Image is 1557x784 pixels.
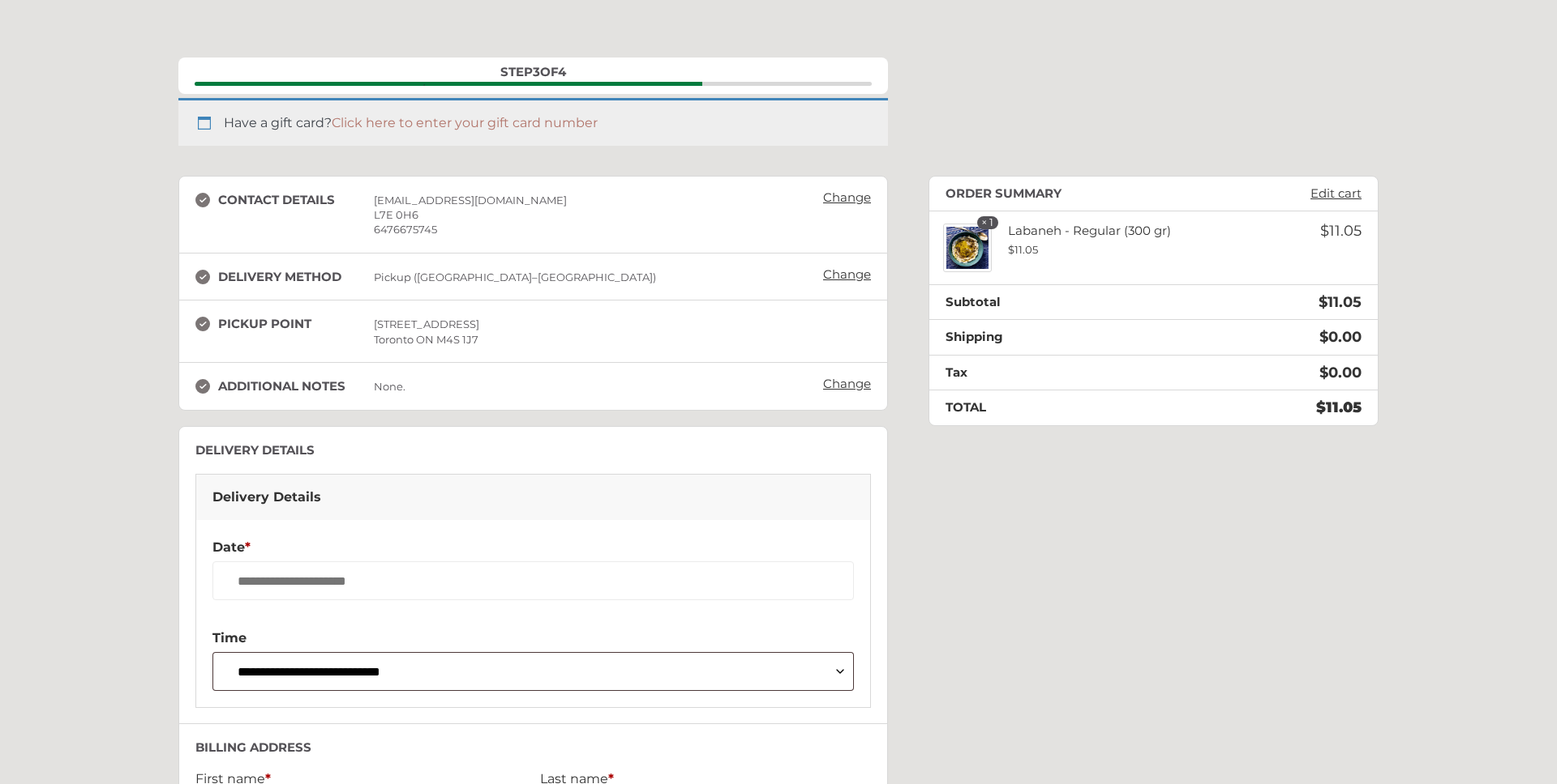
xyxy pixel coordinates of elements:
h3: Delivery Details [195,443,871,458]
a: Change: Additional notes [815,373,879,395]
section: Delivery / Pickup address [178,253,888,411]
a: Change: Contact details [815,186,879,209]
div: [STREET_ADDRESS] Toronto ON M4S 1J7 [374,317,806,346]
span: $ [1008,243,1014,256]
h3: Additional notes [195,379,374,394]
a: Change: Delivery method [815,263,879,286]
bdi: 11.05 [1316,398,1362,416]
span: $ [1316,398,1326,416]
a: Click here to enter your gift card number [332,115,598,130]
div: Pickup ([GEOGRAPHIC_DATA]–[GEOGRAPHIC_DATA]) [374,270,806,284]
bdi: 11.05 [1008,243,1038,256]
span: Delivery / Pickup address [364,82,534,86]
span: $ [1319,328,1328,346]
span: Contact details [195,82,364,86]
div: None. [374,379,806,394]
bdi: 0.00 [1319,364,1362,381]
div: Have a gift card? [178,98,888,146]
div: Labaneh - Regular (300 gr) [992,224,1247,257]
img: Labaneh [943,224,992,272]
span: $ [1319,293,1328,311]
span: Delivery Details [212,489,321,505]
strong: × 1 [977,216,998,229]
span: $ [1320,222,1329,240]
div: Step of [195,66,872,78]
div: [EMAIL_ADDRESS][DOMAIN_NAME] [374,193,806,207]
h3: Billing address [195,740,871,755]
h3: Pickup point [195,317,374,331]
bdi: 11.05 [1320,222,1362,240]
h3: Order summary [946,186,1062,201]
th: Total [929,390,1170,425]
span: 0.00 [1319,328,1362,346]
label: Time [212,630,854,646]
div: L7E 0H6 [374,207,806,222]
th: Shipping [929,320,1170,356]
section: Contact details [178,176,888,254]
div: 6476675745 [374,222,806,236]
span: Billing address [534,82,703,86]
span: 3 [533,64,540,79]
th: Tax [929,355,1170,390]
a: Edit cart [1302,186,1370,201]
span: 4 [558,64,566,79]
span: $ [1319,364,1328,381]
label: Date [212,539,854,555]
bdi: 11.05 [1319,293,1362,311]
h3: Delivery method [195,270,374,284]
h3: Contact details [195,193,374,207]
th: Subtotal [929,284,1170,320]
